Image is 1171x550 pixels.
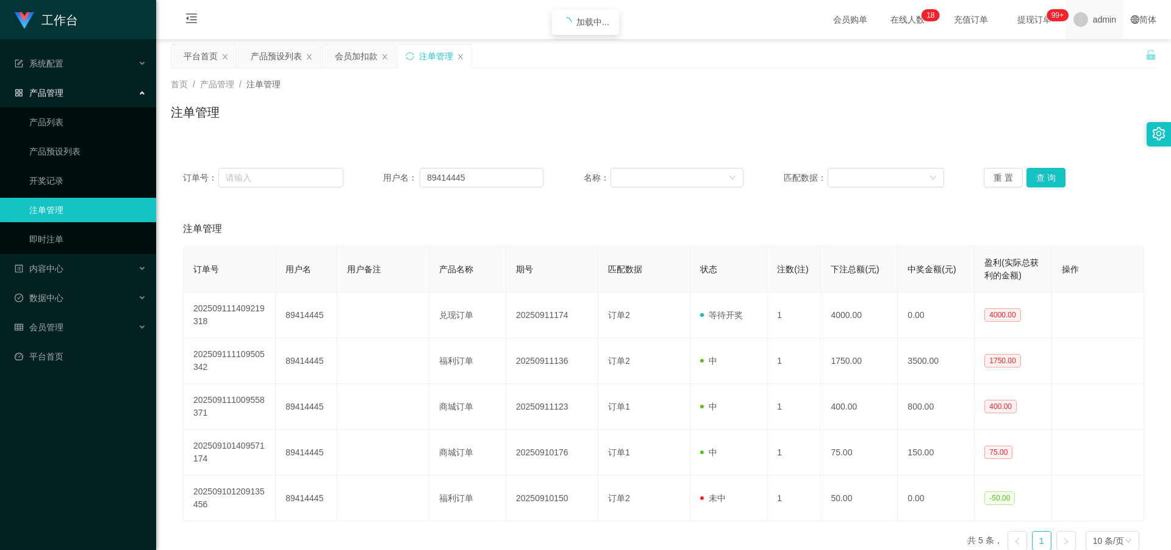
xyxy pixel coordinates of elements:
span: 75.00 [984,446,1012,459]
td: 4000.00 [821,292,898,338]
div: 注单管理 [419,45,453,68]
span: 产品管理 [200,79,234,89]
span: 订单1 [608,402,630,411]
span: 会员管理 [15,322,63,332]
span: 系统配置 [15,59,63,68]
td: 202509111109505342 [184,338,276,384]
span: 匹配数据： [784,172,828,184]
td: 0.00 [898,292,975,338]
td: 89414445 [276,430,337,476]
sup: 1160 [1047,9,1069,21]
span: 400.00 [984,400,1017,413]
i: 图标: close [457,53,464,60]
sup: 18 [922,9,939,21]
i: 图标: down [1125,537,1132,546]
span: 订单1 [608,447,630,457]
i: 图标: global [1131,15,1139,24]
button: 查 询 [1026,168,1065,187]
span: 未中 [700,493,726,503]
span: 订单2 [608,356,630,366]
i: 图标: menu-fold [171,1,212,40]
span: 盈利(实际总获利的金额) [984,258,1039,280]
span: 产品管理 [15,88,63,98]
span: 用户名 [285,264,311,274]
a: 注单管理 [29,198,146,222]
td: 202509101409571174 [184,430,276,476]
i: 图标: right [1062,538,1070,545]
button: 重 置 [984,168,1023,187]
i: 图标: down [729,174,736,183]
i: 图标: appstore-o [15,89,23,97]
input: 请输入 [218,168,343,187]
p: 1 [926,9,931,21]
span: 1750.00 [984,354,1020,367]
span: 期号 [516,264,533,274]
i: 图标: setting [1152,127,1166,140]
td: 400.00 [821,384,898,430]
i: 图标: sync [406,52,414,60]
td: 1 [767,384,821,430]
span: 在线人数 [884,15,931,24]
i: 图标: table [15,323,23,331]
td: 89414445 [276,292,337,338]
span: / [239,79,242,89]
a: 开奖记录 [29,168,146,193]
span: 等待开奖 [700,310,743,320]
td: 福利订单 [429,476,506,521]
i: 图标: check-circle-o [15,294,23,302]
td: 20250911123 [506,384,598,430]
span: 中 [700,402,717,411]
i: icon: loading [562,17,571,27]
td: 20250911136 [506,338,598,384]
td: 兑现订单 [429,292,506,338]
p: 8 [931,9,935,21]
td: 75.00 [821,430,898,476]
h1: 工作台 [41,1,78,40]
td: 202509101209135456 [184,476,276,521]
td: 20250910176 [506,430,598,476]
div: 平台首页 [184,45,218,68]
span: 中 [700,447,717,457]
span: 中奖金额(元) [908,264,956,274]
i: 图标: left [1014,538,1021,545]
span: 订单2 [608,493,630,503]
span: 首页 [171,79,188,89]
span: 名称： [584,172,611,184]
a: 即时注单 [29,227,146,251]
span: 加载中... [576,17,609,27]
i: 图标: unlock [1145,49,1156,60]
i: 图标: form [15,59,23,68]
i: 图标: close [381,53,389,60]
span: 匹配数据 [608,264,642,274]
td: 202509111009558371 [184,384,276,430]
td: 商城订单 [429,384,506,430]
span: 操作 [1062,264,1079,274]
a: 产品列表 [29,110,146,134]
span: 注单管理 [246,79,281,89]
div: 10 条/页 [1093,532,1124,550]
div: 产品预设列表 [251,45,302,68]
span: 状态 [700,264,717,274]
a: 图标: dashboard平台首页 [15,344,146,369]
i: 图标: close [221,53,229,60]
img: logo.9652507e.png [15,12,34,29]
td: 0.00 [898,476,975,521]
a: 1 [1033,532,1051,550]
td: 1 [767,338,821,384]
td: 1 [767,476,821,521]
td: 89414445 [276,338,337,384]
td: 1 [767,292,821,338]
span: 数据中心 [15,293,63,303]
td: 3500.00 [898,338,975,384]
td: 89414445 [276,476,337,521]
a: 产品预设列表 [29,139,146,164]
span: / [193,79,195,89]
td: 202509111409219318 [184,292,276,338]
i: 图标: close [306,53,313,60]
span: 产品名称 [439,264,473,274]
td: 89414445 [276,384,337,430]
span: 用户名： [383,172,420,184]
span: 订单号： [183,172,218,184]
td: 800.00 [898,384,975,430]
td: 150.00 [898,430,975,476]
